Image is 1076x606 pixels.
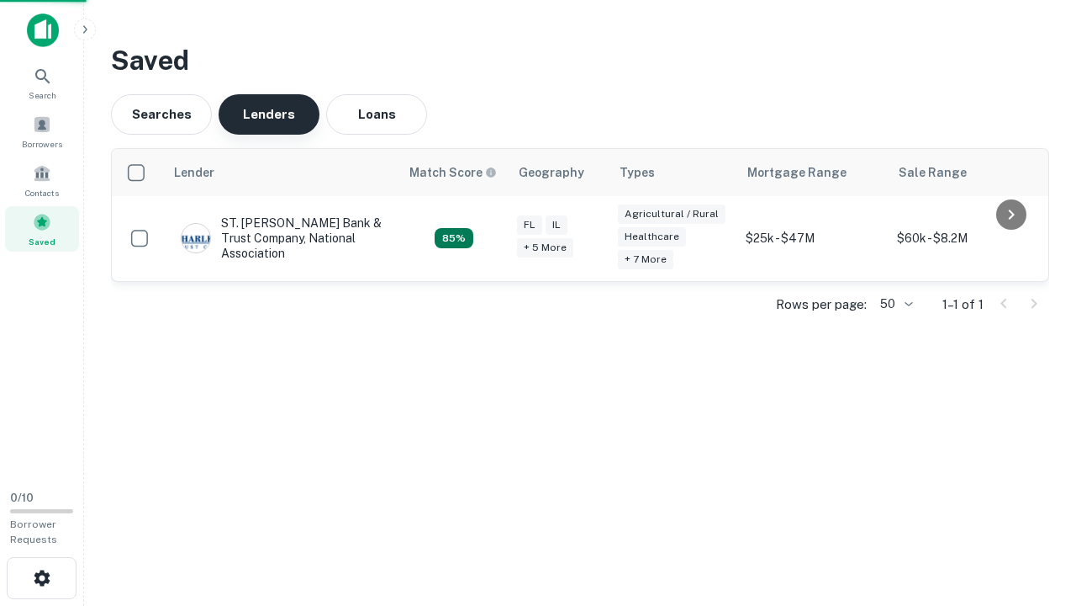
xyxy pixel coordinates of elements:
p: Rows per page: [776,295,867,315]
img: picture [182,224,210,252]
span: Borrower Requests [10,518,57,545]
img: capitalize-icon.png [27,13,59,47]
span: Saved [29,235,55,248]
div: Types [620,162,655,183]
div: Geography [519,162,584,183]
div: Agricultural / Rural [618,205,725,224]
a: Contacts [5,157,79,203]
div: Sale Range [899,162,967,183]
div: Capitalize uses an advanced AI algorithm to match your search with the best lender. The match sco... [435,228,473,248]
button: Loans [326,94,427,135]
div: IL [546,215,567,235]
span: Search [29,88,56,102]
th: Capitalize uses an advanced AI algorithm to match your search with the best lender. The match sco... [399,149,509,196]
a: Borrowers [5,109,79,154]
button: Lenders [219,94,319,135]
span: Borrowers [22,137,62,151]
div: Capitalize uses an advanced AI algorithm to match your search with the best lender. The match sco... [409,163,497,182]
div: Lender [174,162,214,183]
th: Sale Range [889,149,1040,196]
th: Geography [509,149,609,196]
div: Healthcare [618,227,686,247]
button: Searches [111,94,212,135]
span: 0 / 10 [10,492,34,504]
div: FL [517,215,542,235]
th: Types [609,149,737,196]
th: Mortgage Range [737,149,889,196]
h6: Match Score [409,163,493,182]
p: 1–1 of 1 [942,295,984,315]
div: + 7 more [618,250,673,269]
div: ST. [PERSON_NAME] Bank & Trust Company, National Association [181,215,382,262]
td: $25k - $47M [737,196,889,281]
td: $60k - $8.2M [889,196,1040,281]
h3: Saved [111,40,1049,81]
iframe: Chat Widget [992,471,1076,552]
a: Saved [5,206,79,252]
a: Search [5,60,79,105]
div: + 5 more [517,238,573,258]
div: Mortgage Range [747,162,847,183]
div: 50 [873,292,915,316]
span: Contacts [25,186,59,199]
th: Lender [164,149,399,196]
